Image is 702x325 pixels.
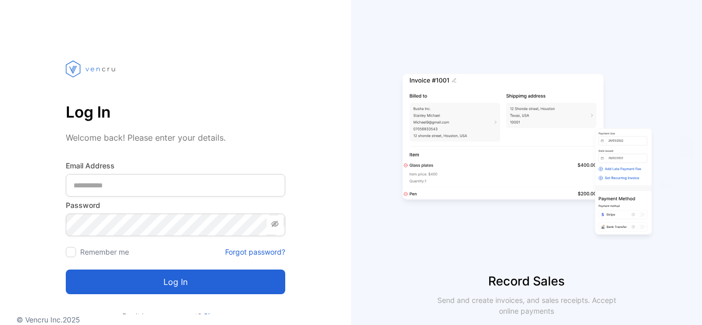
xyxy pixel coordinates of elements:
[225,246,285,257] a: Forgot password?
[428,295,625,316] p: Send and create invoices, and sales receipts. Accept online payments
[66,131,285,144] p: Welcome back! Please enter your details.
[398,41,655,272] img: slider image
[66,41,117,97] img: vencru logo
[66,160,285,171] label: Email Address
[351,272,702,291] p: Record Sales
[80,247,129,256] label: Remember me
[66,200,285,211] label: Password
[66,270,285,294] button: Log in
[66,100,285,124] p: Log In
[66,311,285,321] p: Don't have an account?
[201,312,229,320] a: Sign up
